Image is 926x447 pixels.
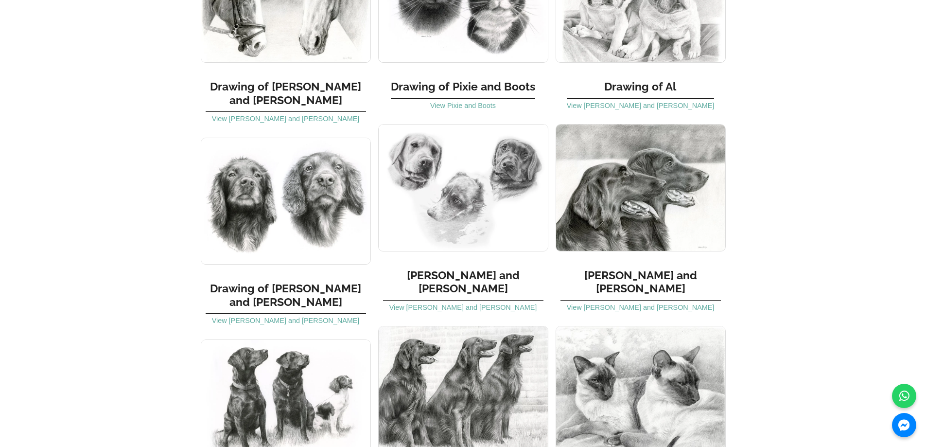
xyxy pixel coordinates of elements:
[383,259,543,301] h3: [PERSON_NAME] and [PERSON_NAME]
[201,138,371,265] img: Jenny and Fern – Spaniel Pet Portraits in Pencil
[378,124,548,251] img: Winston, Alfie and Ziggy – Dog Pencil Pet Portraits
[391,70,535,99] h3: Drawing of Pixie and Boots
[560,259,721,301] h3: [PERSON_NAME] and [PERSON_NAME]
[212,115,360,123] a: View [PERSON_NAME] and [PERSON_NAME]
[206,70,366,112] h3: Drawing of [PERSON_NAME] and [PERSON_NAME]
[389,304,537,311] a: View [PERSON_NAME] and [PERSON_NAME]
[892,384,916,408] a: WhatsApp
[212,317,360,324] a: View [PERSON_NAME] and [PERSON_NAME]
[567,70,715,99] h3: Drawing of Al
[430,102,496,109] a: View Pixie and Boots
[556,124,726,251] img: Maddie and Jacob – Flat Coated Retrievers Pet Portraits
[206,272,366,314] h3: Drawing of [PERSON_NAME] and [PERSON_NAME]
[567,102,715,109] a: View [PERSON_NAME] and [PERSON_NAME]
[567,304,715,311] a: View [PERSON_NAME] and [PERSON_NAME]
[892,413,916,437] a: Messenger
